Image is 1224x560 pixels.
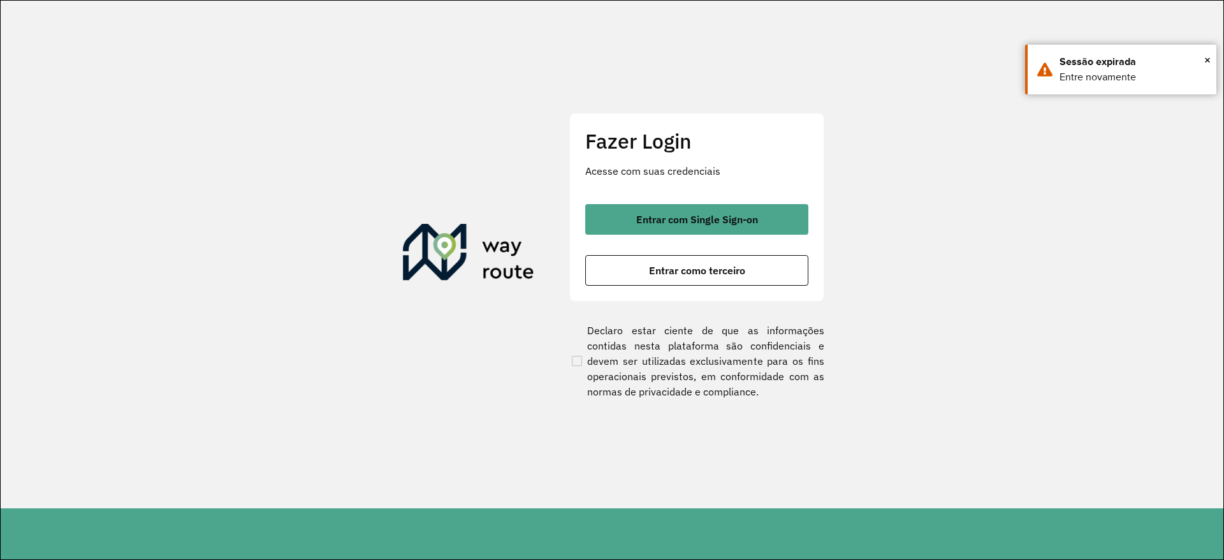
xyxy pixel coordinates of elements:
button: button [585,255,808,286]
span: Entrar com Single Sign-on [636,214,758,225]
h2: Fazer Login [585,129,808,153]
img: Roteirizador AmbevTech [403,224,534,285]
button: Close [1204,50,1211,70]
div: Entre novamente [1060,70,1207,85]
div: Sessão expirada [1060,54,1207,70]
p: Acesse com suas credenciais [585,163,808,179]
span: Entrar como terceiro [649,265,745,276]
button: button [585,204,808,235]
span: × [1204,50,1211,70]
label: Declaro estar ciente de que as informações contidas nesta plataforma são confidenciais e devem se... [569,323,824,399]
